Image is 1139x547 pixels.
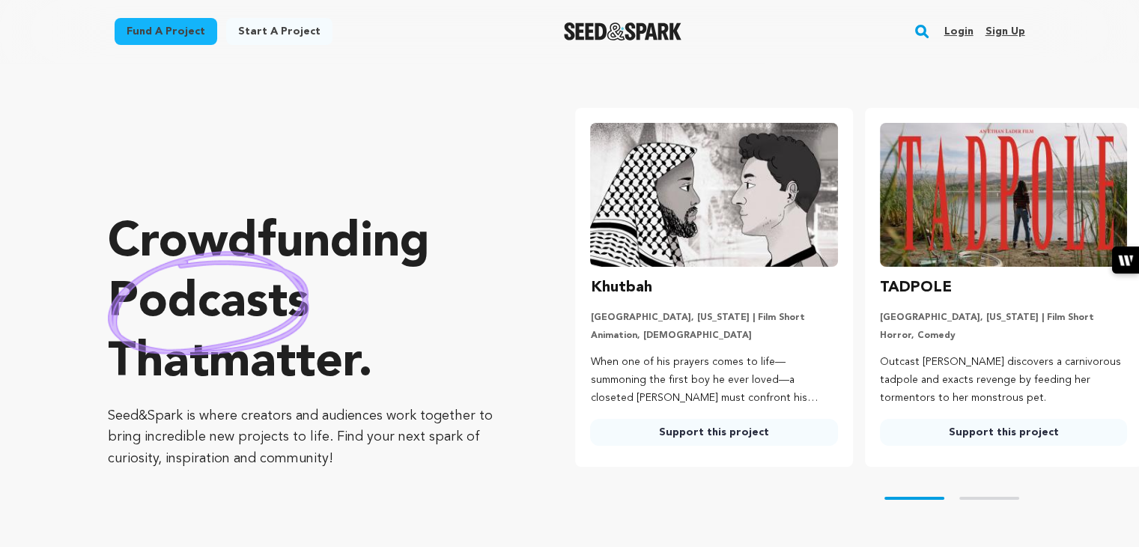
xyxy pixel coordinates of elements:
[880,312,1127,324] p: [GEOGRAPHIC_DATA], [US_STATE] | Film Short
[880,354,1127,407] p: Outcast [PERSON_NAME] discovers a carnivorous tadpole and exacts revenge by feeding her tormentor...
[944,19,973,43] a: Login
[985,19,1024,43] a: Sign up
[880,276,952,300] h3: TADPOLE
[880,330,1127,342] p: Horror, Comedy
[590,123,837,267] img: Khutbah image
[108,214,515,393] p: Crowdfunding that .
[880,123,1127,267] img: TADPOLE image
[590,276,651,300] h3: Khutbah
[108,251,309,355] img: hand sketched image
[564,22,681,40] a: Seed&Spark Homepage
[115,18,217,45] a: Fund a project
[590,330,837,342] p: Animation, [DEMOGRAPHIC_DATA]
[209,339,358,387] span: matter
[590,419,837,446] a: Support this project
[108,405,515,470] p: Seed&Spark is where creators and audiences work together to bring incredible new projects to life...
[590,354,837,407] p: When one of his prayers comes to life—summoning the first boy he ever loved—a closeted [PERSON_NA...
[226,18,332,45] a: Start a project
[880,419,1127,446] a: Support this project
[564,22,681,40] img: Seed&Spark Logo Dark Mode
[590,312,837,324] p: [GEOGRAPHIC_DATA], [US_STATE] | Film Short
